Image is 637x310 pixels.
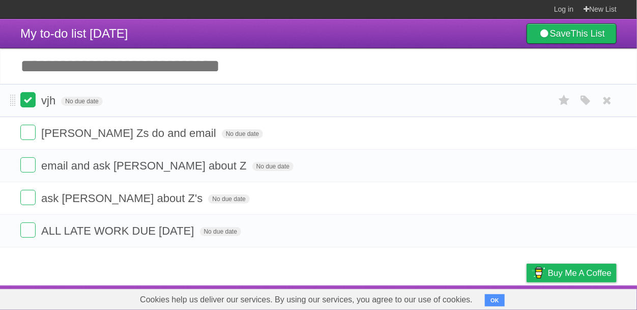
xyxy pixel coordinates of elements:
label: Star task [555,92,574,109]
a: Buy me a coffee [527,264,617,283]
a: Privacy [513,288,540,307]
span: No due date [222,129,263,138]
span: [PERSON_NAME] Zs do and email [41,127,219,139]
label: Done [20,157,36,173]
span: No due date [252,162,294,171]
span: vjh [41,94,58,107]
span: No due date [208,194,249,204]
label: Done [20,92,36,107]
a: Suggest a feature [553,288,617,307]
span: email and ask [PERSON_NAME] about Z [41,159,249,172]
img: Buy me a coffee [532,264,545,281]
b: This List [571,29,605,39]
a: About [391,288,413,307]
span: No due date [61,97,102,106]
span: ask [PERSON_NAME] about Z's [41,192,205,205]
label: Done [20,222,36,238]
span: My to-do list [DATE] [20,26,128,40]
label: Done [20,190,36,205]
a: Terms [479,288,501,307]
span: Buy me a coffee [548,264,612,282]
span: Cookies help us deliver our services. By using our services, you agree to our use of cookies. [130,290,483,310]
a: Developers [425,288,466,307]
label: Done [20,125,36,140]
span: ALL LATE WORK DUE [DATE] [41,224,196,237]
button: OK [485,294,505,306]
a: SaveThis List [527,23,617,44]
span: No due date [200,227,241,236]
